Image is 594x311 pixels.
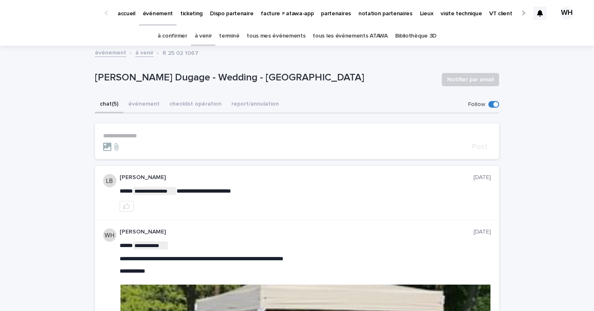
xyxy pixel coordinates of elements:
[165,96,226,113] button: checklist opération
[395,26,436,46] a: Bibliothèque 3D
[16,5,97,21] img: Ls34BcGeRexTGTNfXpUC
[163,48,198,57] p: R 25 02 1067
[158,26,187,46] a: à confirmer
[472,143,488,151] span: Post
[442,73,499,86] button: Notifier par email
[95,72,435,84] p: [PERSON_NAME] Dugage - Wedding - [GEOGRAPHIC_DATA]
[560,7,573,20] div: WH
[95,96,123,113] button: chat (5)
[469,143,491,151] button: Post
[135,47,153,57] a: à venir
[195,26,212,46] a: à venir
[123,96,165,113] button: événement
[313,26,387,46] a: tous les événements ATAWA
[247,26,305,46] a: tous mes événements
[474,229,491,236] p: [DATE]
[468,101,485,108] p: Follow
[447,75,494,84] span: Notifier par email
[226,96,284,113] button: report/annulation
[219,26,239,46] a: terminé
[120,201,134,212] button: like this post
[95,47,126,57] a: événement
[120,174,474,181] p: [PERSON_NAME]
[120,229,474,236] p: [PERSON_NAME]
[474,174,491,181] p: [DATE]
